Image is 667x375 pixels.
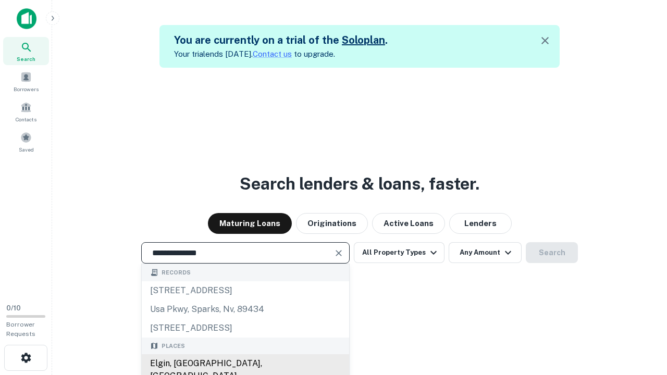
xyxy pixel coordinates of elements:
[3,67,49,95] a: Borrowers
[17,55,35,63] span: Search
[17,8,36,29] img: capitalize-icon.png
[615,292,667,342] iframe: Chat Widget
[3,37,49,65] a: Search
[449,213,512,234] button: Lenders
[162,342,185,351] span: Places
[208,213,292,234] button: Maturing Loans
[6,304,21,312] span: 0 / 10
[253,49,292,58] a: Contact us
[6,321,35,337] span: Borrower Requests
[142,300,349,319] div: usa pkwy, sparks, nv, 89434
[449,242,522,263] button: Any Amount
[3,97,49,126] a: Contacts
[331,246,346,260] button: Clear
[372,213,445,234] button: Active Loans
[354,242,444,263] button: All Property Types
[174,32,388,48] h5: You are currently on a trial of the .
[162,268,191,277] span: Records
[342,34,385,46] a: Soloplan
[16,115,36,123] span: Contacts
[296,213,368,234] button: Originations
[142,319,349,337] div: [STREET_ADDRESS]
[19,145,34,154] span: Saved
[14,85,39,93] span: Borrowers
[142,281,349,300] div: [STREET_ADDRESS]
[3,128,49,156] a: Saved
[240,171,479,196] h3: Search lenders & loans, faster.
[174,48,388,60] p: Your trial ends [DATE]. to upgrade.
